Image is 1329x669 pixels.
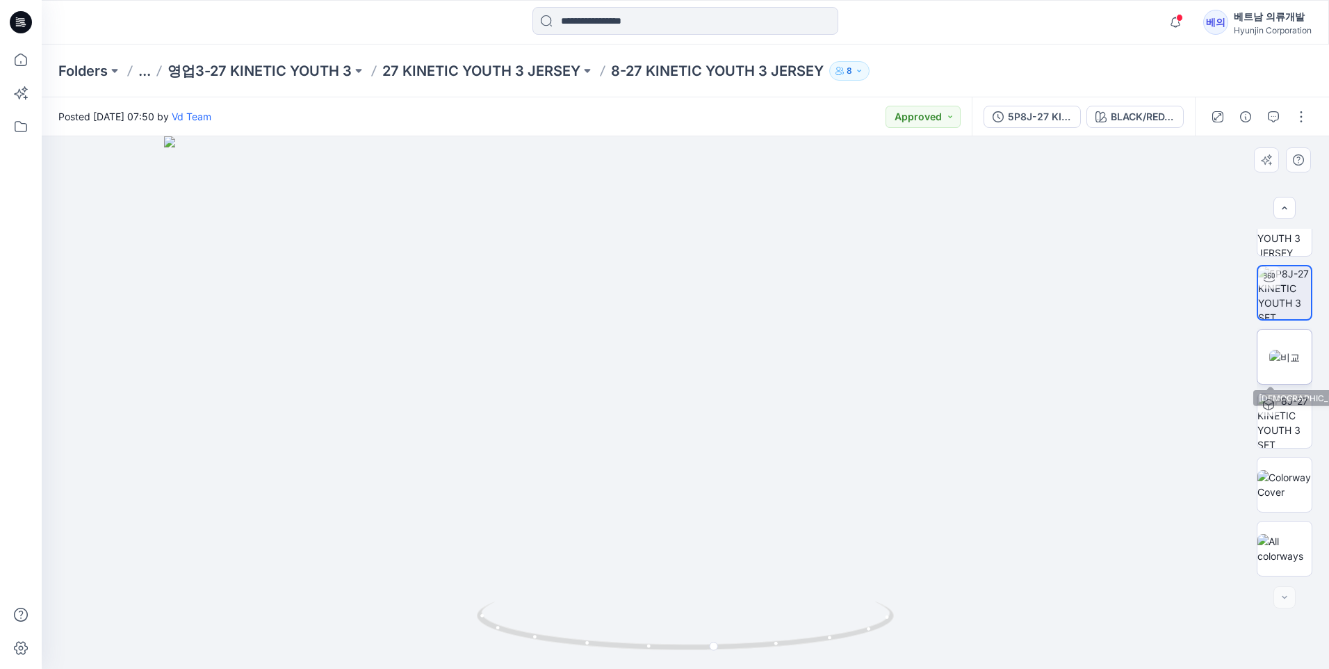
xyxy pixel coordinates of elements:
span: Posted [DATE] 07:50 by [58,109,211,124]
img: All colorways [1257,534,1312,563]
img: 5P8J-27 KINETIC YOUTH 3 SET BLACK/RED/WHITE [1257,394,1312,448]
div: Hyunjin Corporation [1234,25,1312,35]
div: 베의 [1203,10,1228,35]
button: 5P8J-27 KINETIC YOUTH 3 SET [984,106,1081,128]
a: 영업3-27 KINETIC YOUTH 3 [168,61,352,81]
img: Colorway Cover [1257,470,1312,499]
img: 5P8J-27 KINETIC YOUTH 3 SET [1258,266,1311,319]
button: 8 [829,61,870,81]
img: 8-27 KINETIC YOUTH 3 JERSEY [1257,202,1312,256]
a: Vd Team [172,111,211,122]
a: 27 KINETIC YOUTH 3 JERSEY [382,61,580,81]
img: eyJhbGciOiJIUzI1NiIsImtpZCI6IjAiLCJzbHQiOiJzZXMiLCJ0eXAiOiJKV1QifQ.eyJkYXRhIjp7InR5cGUiOiJzdG9yYW... [164,136,1207,669]
a: Folders [58,61,108,81]
button: ... [138,61,151,81]
img: 비교 [1269,350,1300,364]
button: BLACK/RED/WHITE [1086,106,1184,128]
div: BLACK/RED/WHITE [1111,109,1175,124]
button: Details [1234,106,1257,128]
div: 5P8J-27 KINETIC YOUTH 3 SET [1008,109,1072,124]
p: 8-27 KINETIC YOUTH 3 JERSEY [611,61,824,81]
p: 8 [847,63,852,79]
div: 베트남 의류개발 [1234,8,1312,25]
